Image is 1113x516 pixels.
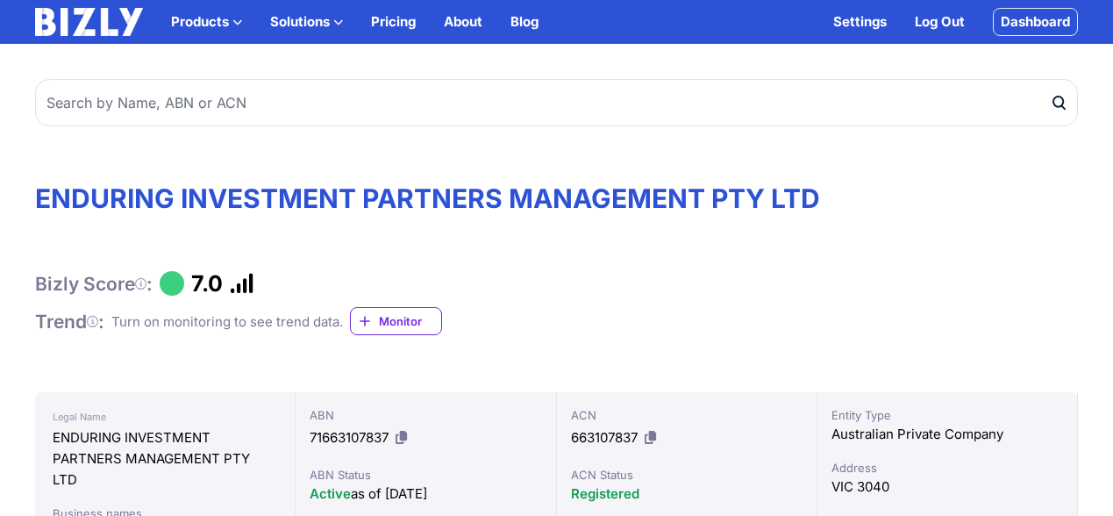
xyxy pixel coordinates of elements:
[310,485,351,502] span: Active
[831,406,1063,424] div: Entity Type
[35,79,1078,126] input: Search by Name, ABN or ACN
[371,11,416,32] a: Pricing
[379,312,441,330] span: Monitor
[510,11,539,32] a: Blog
[53,406,277,427] div: Legal Name
[444,11,482,32] a: About
[571,485,639,502] span: Registered
[571,429,638,446] span: 663107837
[571,406,803,424] div: ACN
[35,272,153,296] h1: Bizly Score :
[350,307,442,335] a: Monitor
[53,427,277,491] div: ENDURING INVESTMENT PARTNERS MANAGEMENT PTY LTD
[35,310,104,333] h1: Trend :
[915,11,965,32] a: Log Out
[831,477,1063,498] div: VIC 3040
[310,429,389,446] span: 71663107837
[111,312,343,333] div: Turn on monitoring to see trend data.
[310,484,541,505] div: as of [DATE]
[831,459,1063,477] div: Address
[35,183,1078,214] h1: ENDURING INVESTMENT PARTNERS MANAGEMENT PTY LTD
[270,11,343,32] button: Solutions
[833,11,887,32] a: Settings
[310,466,541,484] div: ABN Status
[571,466,803,484] div: ACN Status
[993,8,1078,36] a: Dashboard
[310,406,541,424] div: ABN
[171,11,242,32] button: Products
[191,270,223,297] h1: 7.0
[831,424,1063,445] div: Australian Private Company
